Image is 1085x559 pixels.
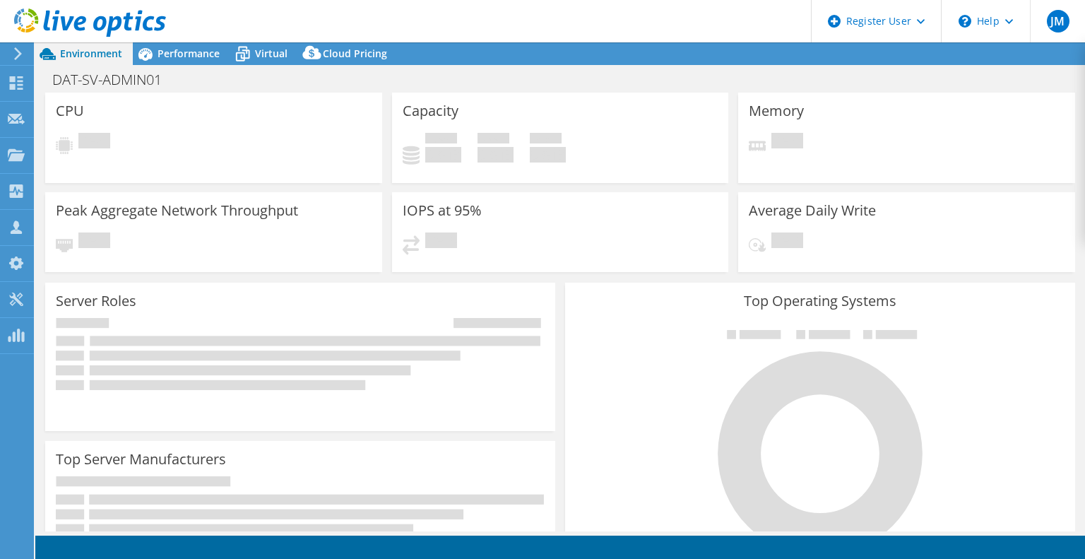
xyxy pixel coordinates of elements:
h4: 0 GiB [530,147,566,163]
span: Pending [771,133,803,152]
h3: Top Server Manufacturers [56,452,226,467]
h3: Average Daily Write [749,203,876,218]
h3: Memory [749,103,804,119]
h3: Top Operating Systems [576,293,1065,309]
h3: CPU [56,103,84,119]
h1: DAT-SV-ADMIN01 [46,72,184,88]
span: Free [478,133,509,147]
h3: Peak Aggregate Network Throughput [56,203,298,218]
span: Virtual [255,47,287,60]
span: Pending [78,233,110,252]
span: Used [425,133,457,147]
span: Pending [78,133,110,152]
span: Pending [425,233,457,252]
h3: Capacity [403,103,458,119]
h3: Server Roles [56,293,136,309]
span: Cloud Pricing [323,47,387,60]
span: Total [530,133,562,147]
svg: \n [959,15,971,28]
span: Pending [771,233,803,252]
h4: 0 GiB [425,147,461,163]
h3: IOPS at 95% [403,203,482,218]
span: JM [1047,10,1069,33]
h4: 0 GiB [478,147,514,163]
span: Performance [158,47,220,60]
span: Environment [60,47,122,60]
